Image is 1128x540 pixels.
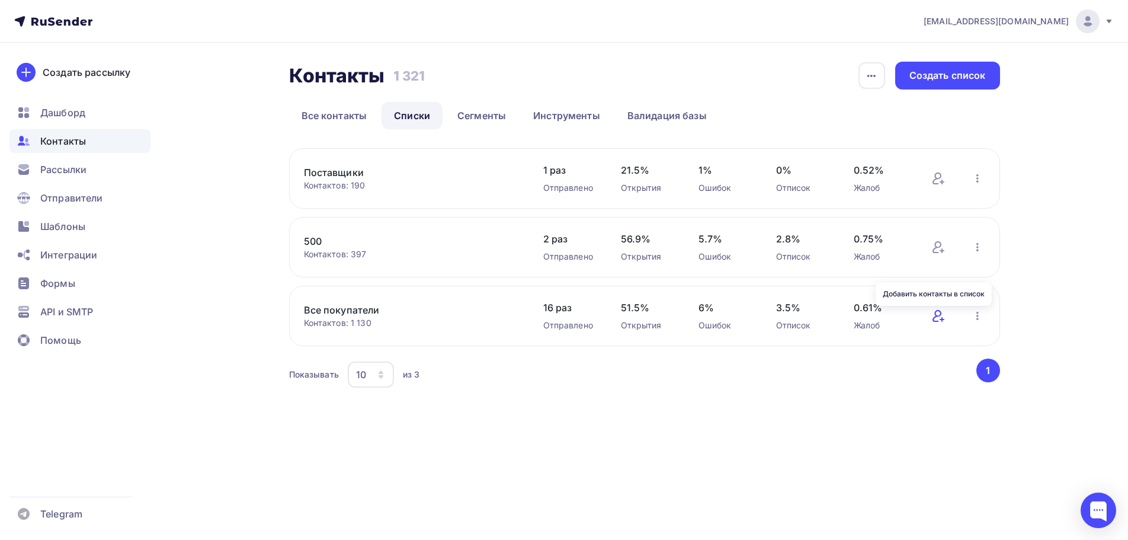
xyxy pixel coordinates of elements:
div: Отправлено [543,319,597,331]
span: 0.61% [854,301,908,315]
span: Интеграции [40,248,97,262]
div: Отправлено [543,251,597,263]
div: Отписок [776,251,830,263]
span: 2.8% [776,232,830,246]
a: Формы [9,271,150,295]
span: 1 раз [543,163,597,177]
span: 51.5% [621,301,675,315]
div: Ошибок [698,251,752,263]
button: Go to page 1 [976,359,1000,382]
div: Добавить контакты в список [876,282,992,306]
div: Жалоб [854,182,908,194]
span: Формы [40,276,75,290]
a: Отправители [9,186,150,210]
div: Контактов: 397 [304,248,520,260]
div: Создать список [909,69,986,82]
a: Шаблоны [9,215,150,238]
button: 10 [347,361,395,388]
a: [EMAIL_ADDRESS][DOMAIN_NAME] [924,9,1114,33]
span: Контакты [40,134,86,148]
span: 16 раз [543,301,597,315]
div: Показывать [289,369,339,381]
div: Отписок [776,182,830,194]
span: Отправители [40,191,103,205]
div: Создать рассылку [43,65,130,79]
span: 0% [776,163,830,177]
span: 5.7% [698,232,752,246]
a: Все контакты [289,102,380,129]
span: Telegram [40,507,82,521]
a: Контакты [9,129,150,153]
div: Отписок [776,319,830,331]
a: Валидация базы [615,102,719,129]
a: 500 [304,234,505,248]
a: Рассылки [9,158,150,181]
div: Контактов: 1 130 [304,317,520,329]
span: 2 раз [543,232,597,246]
div: Контактов: 190 [304,180,520,191]
h3: 1 321 [393,68,425,84]
a: Сегменты [445,102,518,129]
span: 56.9% [621,232,675,246]
span: Дашборд [40,106,85,120]
span: Шаблоны [40,219,85,234]
ul: Pagination [974,359,1000,382]
span: 21.5% [621,163,675,177]
div: Жалоб [854,319,908,331]
a: Дашборд [9,101,150,124]
a: Все покупатели [304,303,505,317]
div: Открытия [621,251,675,263]
a: Инструменты [521,102,613,129]
span: 0.52% [854,163,908,177]
span: 0.75% [854,232,908,246]
span: Рассылки [40,162,86,177]
div: Отправлено [543,182,597,194]
span: 1% [698,163,752,177]
div: Открытия [621,319,675,331]
a: Поставщики [304,165,505,180]
span: 3.5% [776,301,830,315]
span: Помощь [40,333,81,347]
a: Списки [382,102,443,129]
span: 6% [698,301,752,315]
div: Ошибок [698,319,752,331]
div: Жалоб [854,251,908,263]
div: 10 [356,368,366,382]
div: Открытия [621,182,675,194]
div: Ошибок [698,182,752,194]
span: API и SMTP [40,305,93,319]
h2: Контакты [289,64,385,88]
span: [EMAIL_ADDRESS][DOMAIN_NAME] [924,15,1069,27]
div: из 3 [403,369,420,381]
